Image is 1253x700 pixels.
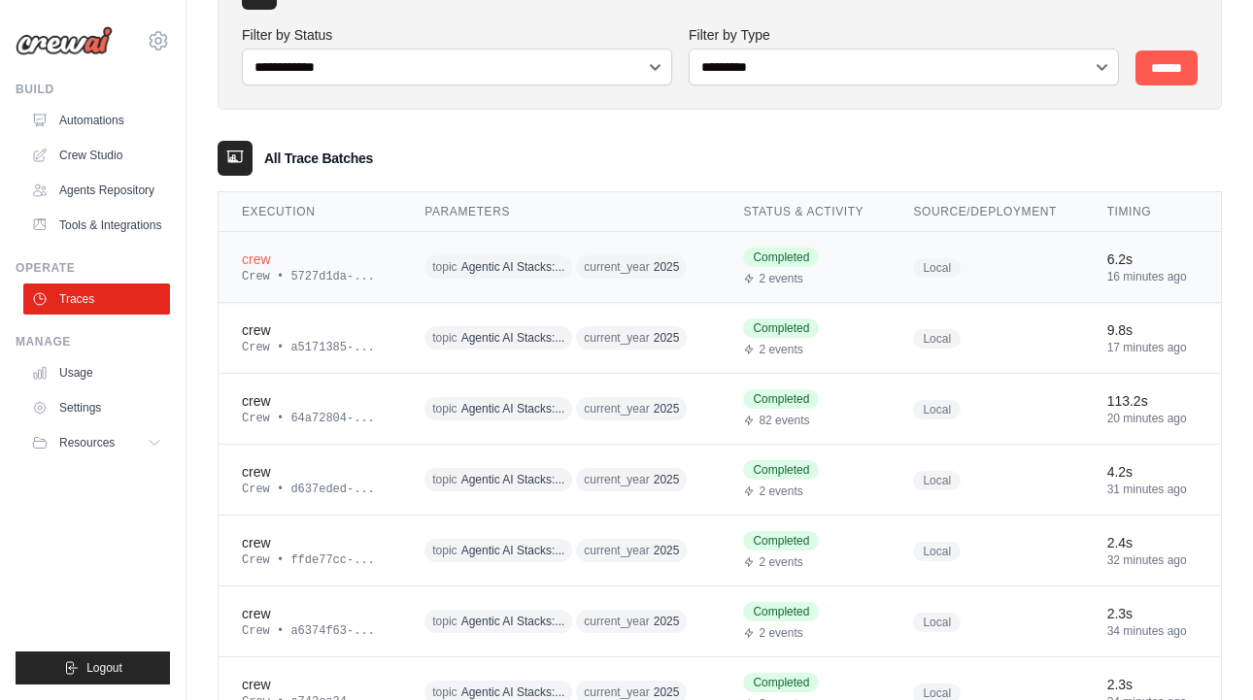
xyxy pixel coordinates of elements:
div: Crew • d637eded-... [242,482,378,497]
a: Agents Repository [23,175,170,206]
div: crew [242,462,378,482]
span: 2025 [654,543,680,558]
span: Local [913,400,961,419]
span: Local [913,471,961,490]
label: Filter by Status [242,25,673,45]
div: 2.3s [1107,604,1198,623]
span: topic [432,614,457,629]
span: topic [432,401,457,417]
div: 32 minutes ago [1107,552,1198,568]
span: Completed [743,531,819,550]
span: Agentic AI Stacks:... [461,472,565,487]
h3: All Trace Batches [264,149,373,168]
div: 2.4s [1107,533,1198,552]
span: Agentic AI Stacks:... [461,401,565,417]
div: topic: Agentic AI Stacks: Why CrewAI is the best option., current_year: 2025 [424,536,696,566]
th: Status & Activity [720,192,890,232]
span: current_year [584,614,649,629]
span: current_year [584,259,649,275]
th: Source/Deployment [890,192,1083,232]
span: current_year [584,330,649,346]
span: 2025 [654,330,680,346]
span: 2 events [759,342,802,357]
span: Agentic AI Stacks:... [461,684,565,700]
span: Agentic AI Stacks:... [461,259,565,275]
div: Manage [16,334,170,350]
span: topic [432,330,457,346]
div: 4.2s [1107,462,1198,482]
th: Timing [1084,192,1221,232]
span: topic [432,543,457,558]
span: Local [913,258,961,278]
span: 2 events [759,483,802,499]
tr: View details for crew execution [219,516,1221,586]
th: Parameters [401,192,720,232]
tr: View details for crew execution [219,303,1221,374]
div: Crew • a6374f63-... [242,623,378,639]
span: Resources [59,435,115,450]
span: Completed [743,389,819,409]
div: topic: Agentic AI Stacks: Why CrewAI is the best option., current_year: 2025 [424,252,696,283]
a: Settings [23,392,170,423]
span: Completed [743,602,819,621]
div: crew [242,604,378,623]
a: Usage [23,357,170,388]
span: Logout [86,660,122,676]
span: 2025 [654,401,680,417]
span: current_year [584,401,649,417]
div: Crew • 64a72804-... [242,411,378,426]
div: Crew • ffde77cc-... [242,552,378,568]
span: 2025 [654,259,680,275]
span: 2025 [654,614,680,629]
span: 2025 [654,684,680,700]
div: crew [242,391,378,411]
label: Filter by Type [689,25,1120,45]
a: Crew Studio [23,140,170,171]
div: Crew • a5171385-... [242,340,378,355]
th: Execution [219,192,401,232]
span: current_year [584,684,649,700]
div: crew [242,250,378,269]
div: Operate [16,260,170,276]
div: topic: Agentic AI Stacks: Why CrewAI is the best option., current_year: 2025 [424,465,696,495]
div: Build [16,82,170,97]
span: 82 events [759,413,809,428]
span: topic [432,684,457,700]
div: 9.8s [1107,320,1198,340]
span: Completed [743,673,819,692]
span: Local [913,542,961,561]
div: 34 minutes ago [1107,623,1198,639]
span: 2 events [759,625,802,641]
button: Resources [23,427,170,458]
span: 2 events [759,271,802,286]
div: crew [242,320,378,340]
tr: View details for crew execution [219,586,1221,657]
div: 20 minutes ago [1107,411,1198,426]
span: topic [432,472,457,487]
div: Crew • 5727d1da-... [242,269,378,284]
div: 16 minutes ago [1107,269,1198,284]
tr: View details for crew execution [219,445,1221,516]
div: 31 minutes ago [1107,482,1198,497]
a: Automations [23,105,170,136]
span: 2 events [759,554,802,570]
span: Agentic AI Stacks:... [461,543,565,558]
div: 17 minutes ago [1107,340,1198,355]
span: Local [913,329,961,349]
div: 2.3s [1107,675,1198,694]
span: Agentic AI Stacks:... [461,614,565,629]
tr: View details for crew execution [219,232,1221,303]
div: topic: Agentic AI Stacks: Why CrewAI is the best option., current_year: 2025 [424,323,696,353]
span: Completed [743,248,819,267]
tr: View details for crew execution [219,374,1221,445]
span: Completed [743,460,819,480]
span: topic [432,259,457,275]
div: 113.2s [1107,391,1198,411]
img: Logo [16,26,113,55]
div: topic: Agentic AI Stacks: Why CrewAI is the best option., current_year: 2025 [424,607,696,637]
div: topic: Agentic AI Stacks: Why CrewAI is the best option., current_year: 2025 [424,394,696,424]
span: Agentic AI Stacks:... [461,330,565,346]
a: Tools & Integrations [23,210,170,241]
span: 2025 [654,472,680,487]
button: Logout [16,651,170,684]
